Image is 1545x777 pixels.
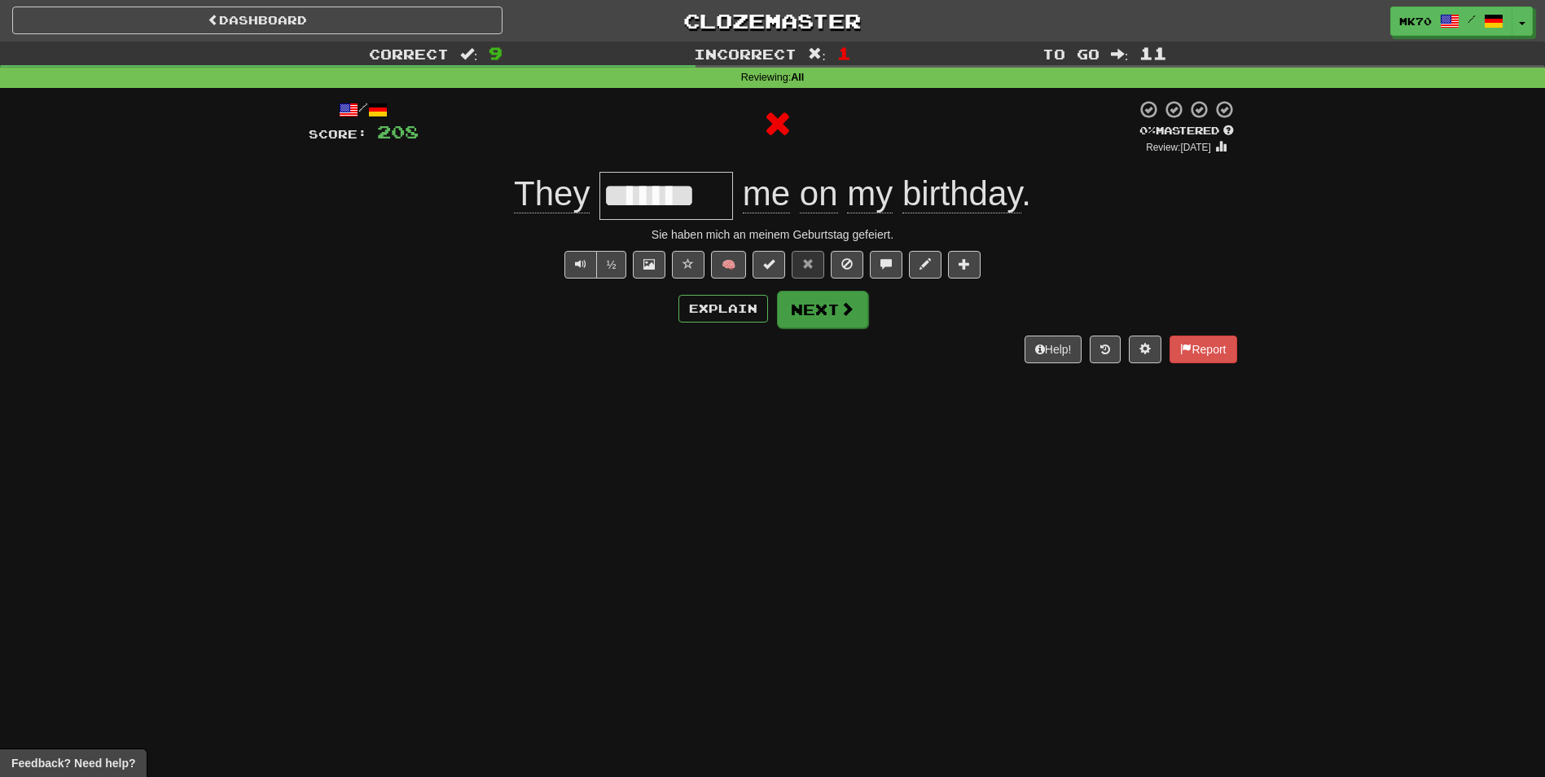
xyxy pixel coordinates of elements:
button: Set this sentence to 100% Mastered (alt+m) [753,251,785,279]
span: Incorrect [694,46,797,62]
span: . [733,174,1031,213]
button: Favorite sentence (alt+f) [672,251,704,279]
span: Score: [309,127,367,141]
button: Reset to 0% Mastered (alt+r) [792,251,824,279]
span: : [460,47,478,61]
button: Show image (alt+x) [633,251,665,279]
strong: All [791,72,804,83]
button: Report [1170,336,1236,363]
button: 🧠 [711,251,746,279]
span: 11 [1139,43,1167,63]
a: Dashboard [12,7,503,34]
button: Discuss sentence (alt+u) [870,251,902,279]
div: Sie haben mich an meinem Geburtstag gefeiert. [309,226,1237,243]
button: Next [777,291,868,328]
a: MK70 / [1390,7,1512,36]
div: Text-to-speech controls [561,251,627,279]
button: Add to collection (alt+a) [948,251,981,279]
span: Open feedback widget [11,755,135,771]
div: / [309,99,419,120]
span: They [514,174,590,213]
span: MK70 [1399,14,1432,29]
a: Clozemaster [527,7,1017,35]
button: Help! [1025,336,1082,363]
button: Explain [678,295,768,323]
div: Mastered [1136,124,1237,138]
span: birthday [902,174,1021,213]
span: on [800,174,838,213]
button: Play sentence audio (ctl+space) [564,251,597,279]
small: Review: [DATE] [1146,142,1211,153]
button: Ignore sentence (alt+i) [831,251,863,279]
span: : [808,47,826,61]
button: Round history (alt+y) [1090,336,1121,363]
span: my [847,174,893,213]
span: 1 [837,43,851,63]
span: 0 % [1139,124,1156,137]
span: : [1111,47,1129,61]
span: me [743,174,790,213]
span: To go [1042,46,1099,62]
button: ½ [596,251,627,279]
span: Correct [369,46,449,62]
span: 9 [489,43,503,63]
span: 208 [377,121,419,142]
button: Edit sentence (alt+d) [909,251,941,279]
span: / [1468,13,1476,24]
